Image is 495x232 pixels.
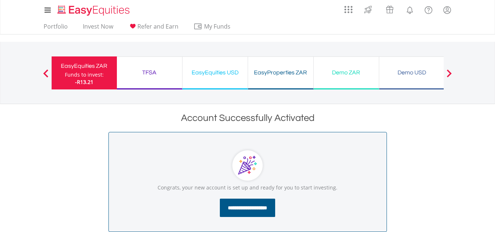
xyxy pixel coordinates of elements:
[384,4,396,15] img: vouchers-v2.svg
[80,23,116,34] a: Invest Now
[400,2,419,16] a: Notifications
[379,2,400,15] a: Vouchers
[419,2,438,16] a: FAQ's and Support
[193,22,241,31] span: My Funds
[75,78,93,85] span: -R13.21
[56,61,112,71] div: EasyEquities ZAR
[442,73,457,80] button: Next
[318,67,374,78] div: Demo ZAR
[56,4,133,16] img: EasyEquities_Logo.png
[252,67,309,78] div: EasyProperties ZAR
[39,111,457,125] div: Account Successfully Activated
[340,2,357,14] a: AppsGrid
[229,147,266,184] img: Cards showing screenshots of EasyCrypto
[344,5,352,14] img: grid-menu-icon.svg
[38,73,53,80] button: Previous
[41,23,71,34] a: Portfolio
[137,22,178,30] span: Refer and Earn
[187,67,243,78] div: EasyEquities USD
[438,2,457,18] a: My Profile
[140,184,355,191] p: Congrats, your new account is set up and ready for you to start investing.
[125,23,181,34] a: Refer and Earn
[121,67,178,78] div: TFSA
[362,4,374,15] img: thrive-v2.svg
[65,71,104,78] div: Funds to invest:
[55,2,133,16] a: Home page
[384,67,440,78] div: Demo USD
